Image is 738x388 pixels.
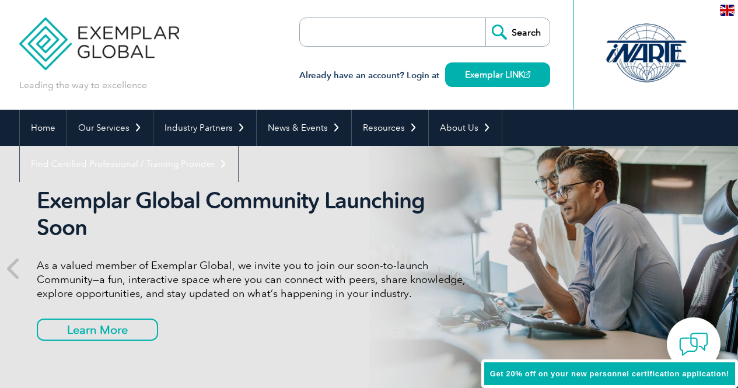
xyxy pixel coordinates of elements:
img: open_square.png [524,71,530,78]
img: contact-chat.png [679,330,708,359]
a: About Us [429,110,502,146]
p: Leading the way to excellence [19,79,147,92]
a: News & Events [257,110,351,146]
a: Home [20,110,67,146]
a: Our Services [67,110,153,146]
input: Search [485,18,550,46]
span: Get 20% off on your new personnel certification application! [490,369,729,378]
a: Resources [352,110,428,146]
h2: Exemplar Global Community Launching Soon [37,187,474,241]
a: Find Certified Professional / Training Provider [20,146,238,182]
a: Industry Partners [153,110,256,146]
a: Exemplar LINK [445,62,550,87]
p: As a valued member of Exemplar Global, we invite you to join our soon-to-launch Community—a fun, ... [37,258,474,300]
img: en [720,5,734,16]
h3: Already have an account? Login at [299,68,550,83]
a: Learn More [37,319,158,341]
